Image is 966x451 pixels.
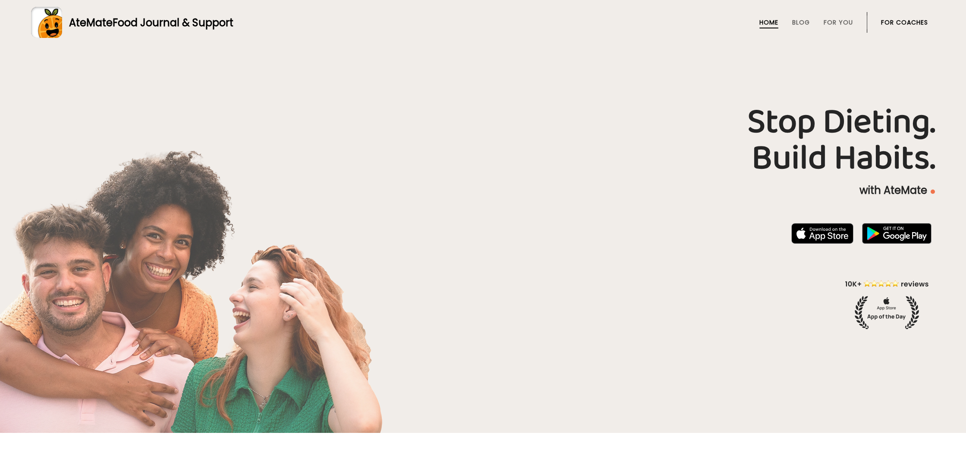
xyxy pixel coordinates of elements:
a: AteMateFood Journal & Support [31,7,935,38]
a: For You [824,19,853,26]
img: badge-download-google.png [862,223,931,244]
p: with AteMate [31,184,935,197]
span: Food Journal & Support [113,16,233,30]
div: AteMate [62,15,233,30]
img: home-hero-appoftheday.png [839,279,935,329]
img: badge-download-apple.svg [791,223,853,244]
h1: Stop Dieting. Build Habits. [31,104,935,177]
a: Home [759,19,778,26]
a: Blog [792,19,810,26]
a: For Coaches [881,19,928,26]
